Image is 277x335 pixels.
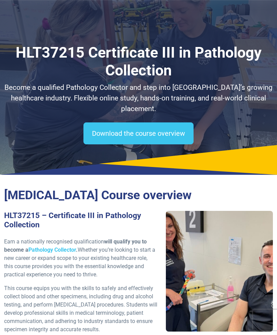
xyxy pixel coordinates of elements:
p: Earn a nationally recognised qualification Whether you’re looking to start a new career or expand... [4,238,158,279]
a: Pathology Collector [28,247,76,253]
p: This course equips you with the skills to safely and effectively collect blood and other specimen... [4,284,158,334]
a: Download the course overview [83,122,194,144]
h2: [MEDICAL_DATA] Course overview [4,188,273,203]
h1: HLT37215 Certificate III in Pathology Collection [4,44,273,80]
h3: HLT37215 – Certificate III in Pathology Collection [4,211,158,230]
p: Become a qualified Pathology Collector and step into [GEOGRAPHIC_DATA]’s growing healthcare indus... [4,82,273,114]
